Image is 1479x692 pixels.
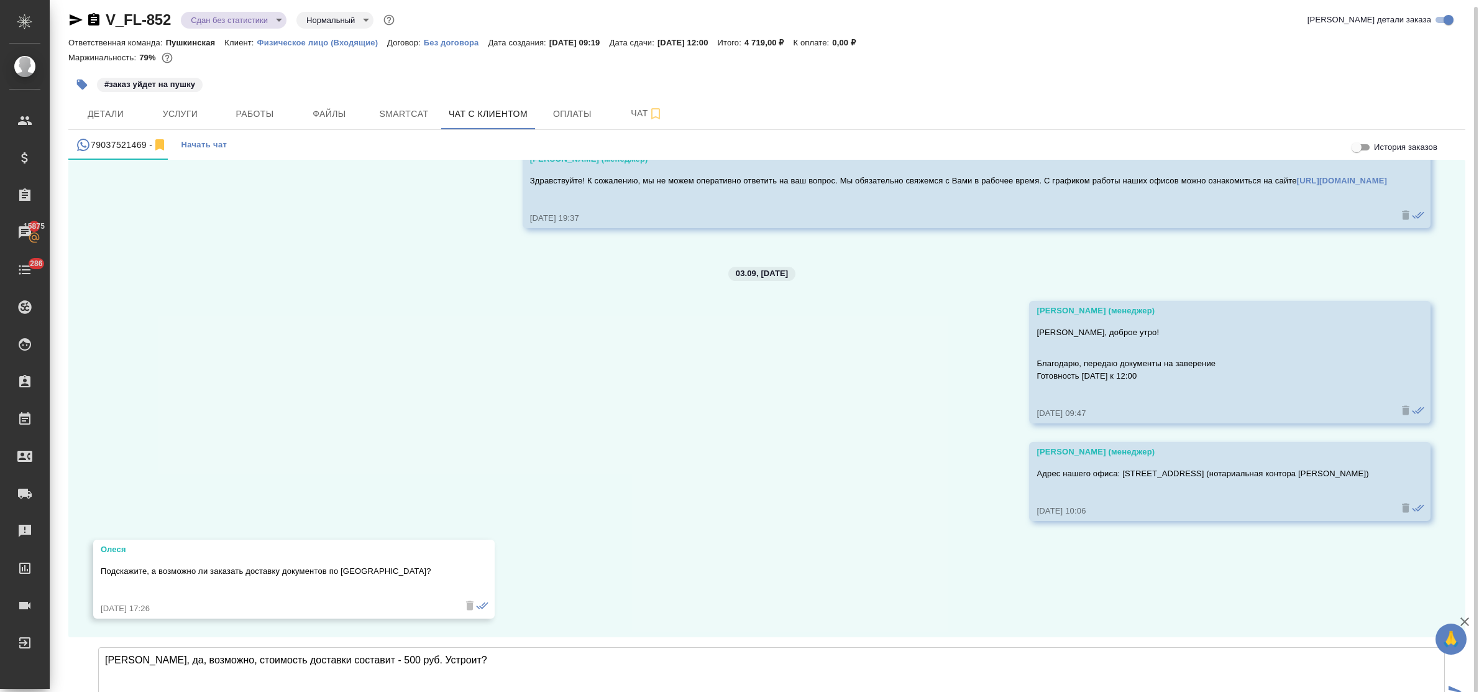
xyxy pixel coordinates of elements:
[1440,626,1462,652] span: 🙏
[96,78,204,89] span: заказ уйдет на пушку
[76,137,167,153] div: 79037521469 (Олеся) - (undefined)
[68,71,96,98] button: Добавить тэг
[106,11,171,28] a: V_FL-852
[86,12,101,27] button: Скопировать ссылку
[68,38,166,47] p: Ответственная команда:
[1307,14,1431,26] span: [PERSON_NAME] детали заказа
[224,38,257,47] p: Клиент:
[150,106,210,122] span: Услуги
[1037,358,1387,382] p: Благодарю, передаю документы на заверение Готовность [DATE] к 12:00
[1037,505,1387,517] div: [DATE] 10:06
[648,106,663,121] svg: Подписаться
[1037,305,1387,317] div: [PERSON_NAME] (менеджер)
[1037,326,1387,339] p: [PERSON_NAME], доброе утро!
[3,217,47,248] a: 15875
[152,137,167,152] svg: Отписаться
[424,37,488,47] a: Без договора
[1037,446,1387,458] div: [PERSON_NAME] (менеджер)
[175,130,233,160] button: Начать чат
[181,12,286,29] div: Сдан без статистики
[530,212,1387,224] div: [DATE] 19:37
[16,220,52,233] span: 15875
[381,12,397,28] button: Доп статусы указывают на важность/срочность заказа
[159,50,175,66] button: 821.70 RUB;
[257,38,388,47] p: Физическое лицо (Входящие)
[181,138,227,152] span: Начать чат
[609,38,657,47] p: Дата сдачи:
[101,543,451,556] div: Олеся
[549,38,610,47] p: [DATE] 09:19
[832,38,865,47] p: 0,00 ₽
[744,38,794,47] p: 4 719,00 ₽
[68,12,83,27] button: Скопировать ссылку для ЯМессенджера
[1297,176,1387,185] a: [URL][DOMAIN_NAME]
[3,254,47,285] a: 286
[387,38,424,47] p: Договор:
[543,106,602,122] span: Оплаты
[257,37,388,47] a: Физическое лицо (Входящие)
[1037,407,1387,420] div: [DATE] 09:47
[718,38,744,47] p: Итого:
[76,106,135,122] span: Детали
[1374,141,1437,154] span: История заказов
[22,257,50,270] span: 286
[101,602,451,615] div: [DATE] 17:26
[225,106,285,122] span: Работы
[104,78,195,91] p: #заказ уйдет на пушку
[68,130,1465,160] div: simple tabs example
[424,38,488,47] p: Без договора
[68,53,139,62] p: Маржинальность:
[187,15,272,25] button: Сдан без статистики
[1037,468,1387,480] p: Адрес нашего офиса: [STREET_ADDRESS] (нотариальная контора [PERSON_NAME])
[617,106,677,121] span: Чат
[374,106,434,122] span: Smartcat
[300,106,359,122] span: Файлы
[139,53,158,62] p: 79%
[736,267,788,280] p: 03.09, [DATE]
[657,38,718,47] p: [DATE] 12:00
[530,175,1387,187] p: Здравствуйте! К сожалению, мы не можем оперативно ответить на ваш вопрос. Мы обязательно свяжемся...
[1435,624,1467,655] button: 🙏
[449,106,528,122] span: Чат с клиентом
[303,15,359,25] button: Нормальный
[101,565,451,578] p: Подскажите, а возможно ли заказать доставку документов по [GEOGRAPHIC_DATA]?
[488,38,549,47] p: Дата создания:
[794,38,833,47] p: К оплате:
[166,38,225,47] p: Пушкинская
[296,12,373,29] div: Сдан без статистики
